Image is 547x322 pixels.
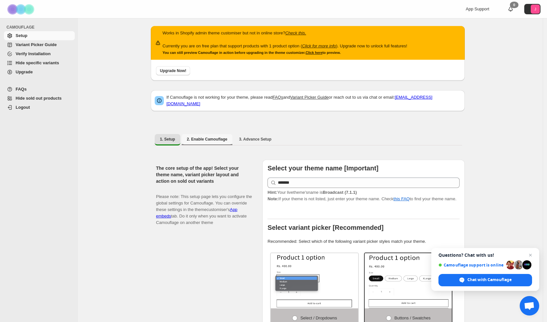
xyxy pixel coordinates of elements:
[267,189,460,202] p: If your theme is not listed, just enter your theme name. Check to find your theme name.
[365,253,452,308] img: Buttons / Swatches
[438,263,504,267] span: Camouflage support is online
[267,196,278,201] strong: Note:
[267,224,384,231] b: Select variant picker [Recommended]
[16,96,62,101] span: Hide sold out products
[163,51,341,55] small: You can still preview Camouflage in action before upgrading in the theme customizer. to preview.
[160,137,175,142] span: 1. Setup
[323,190,357,195] strong: Broadcast (7.1.1)
[16,105,30,110] span: Logout
[290,95,329,100] a: Variant Picker Guide
[166,94,461,107] p: If Camouflage is not working for your theme, please read and or reach out to us via chat or email:
[267,190,357,195] span: Your live theme's name is
[4,31,75,40] a: Setup
[466,6,489,11] span: App Support
[4,94,75,103] a: Hide sold out products
[4,49,75,58] a: Verify Installation
[306,51,322,55] a: Click here
[156,66,190,75] button: Upgrade Now!
[16,42,57,47] span: Variant Picker Guide
[4,40,75,49] a: Variant Picker Guide
[300,316,337,320] span: Select / Dropdowns
[531,5,540,14] span: Avatar with initials J
[467,277,512,283] span: Chat with Camouflage
[520,296,539,316] div: Open chat
[163,30,407,36] p: Works in Shopify admin theme customiser but not in online store?
[273,95,283,100] a: FAQs
[5,0,38,18] img: Camouflage
[507,6,514,12] a: 0
[271,253,358,308] img: Select / Dropdowns
[16,60,59,65] span: Hide specific variants
[285,31,306,35] a: Check this.
[4,85,75,94] a: FAQs
[267,238,460,245] p: Recommended: Select which of the following variant picker styles match your theme.
[156,165,252,184] h2: The core setup of the app! Select your theme name, variant picker layout and action on sold out v...
[4,58,75,68] a: Hide specific variants
[534,7,536,11] text: J
[16,87,27,92] span: FAQs
[524,4,540,14] button: Avatar with initials J
[4,68,75,77] a: Upgrade
[394,316,430,320] span: Buttons / Swatches
[16,69,33,74] span: Upgrade
[394,196,410,201] a: this FAQ
[187,137,228,142] span: 2. Enable Camouflage
[4,103,75,112] a: Logout
[16,33,27,38] span: Setup
[239,137,271,142] span: 3. Advance Setup
[267,165,378,172] b: Select your theme name [Important]
[527,251,534,259] span: Close chat
[438,274,532,286] div: Chat with Camouflage
[7,25,75,30] span: CAMOUFLAGE
[302,43,336,48] a: Click for more info
[438,253,532,258] span: Questions? Chat with us!
[156,187,252,226] p: Please note: This setup page lets you configure the global settings for Camouflage. You can overr...
[163,43,407,49] p: Currently you are on free plan that support products with 1 product option ( ). Upgrade now to un...
[16,51,51,56] span: Verify Installation
[267,190,277,195] strong: Hint:
[510,2,518,8] div: 0
[160,68,186,73] span: Upgrade Now!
